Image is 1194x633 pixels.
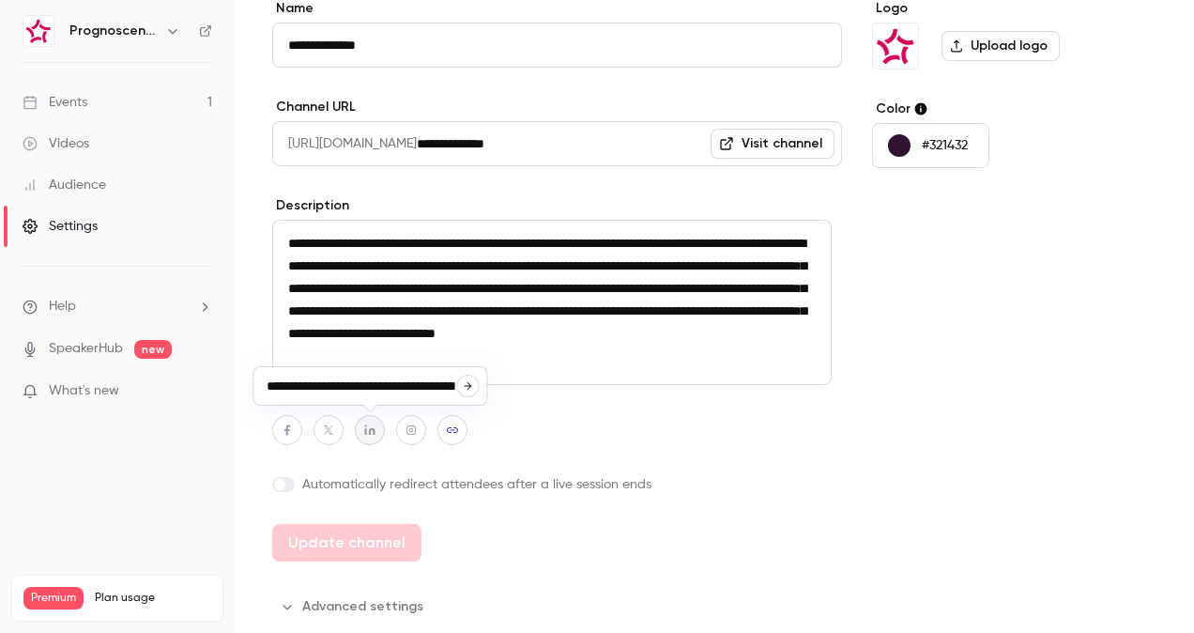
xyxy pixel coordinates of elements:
span: Premium [23,587,84,610]
span: Plan usage [95,591,211,606]
span: [URL][DOMAIN_NAME] [272,121,417,166]
h6: Prognoscentret [69,22,158,40]
label: Upload logo [941,31,1060,61]
button: #321432 [872,123,989,168]
img: Prognoscentret [23,16,54,46]
button: Advanced settings [272,592,435,622]
label: Description [272,196,842,215]
label: Channel URL [272,98,842,116]
div: Events [23,93,87,112]
div: Audience [23,176,106,194]
div: Settings [23,217,98,236]
img: Prognoscentret [873,23,918,69]
a: SpeakerHub [49,339,123,359]
span: new [134,340,172,359]
li: help-dropdown-opener [23,297,212,316]
span: Help [49,297,76,316]
label: Automatically redirect attendees after a live session ends [272,475,842,494]
label: Color [872,100,1156,118]
a: Visit channel [711,129,834,159]
span: What's new [49,381,119,401]
iframe: Noticeable Trigger [190,383,212,400]
div: Videos [23,134,89,153]
p: #321432 [922,136,968,155]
